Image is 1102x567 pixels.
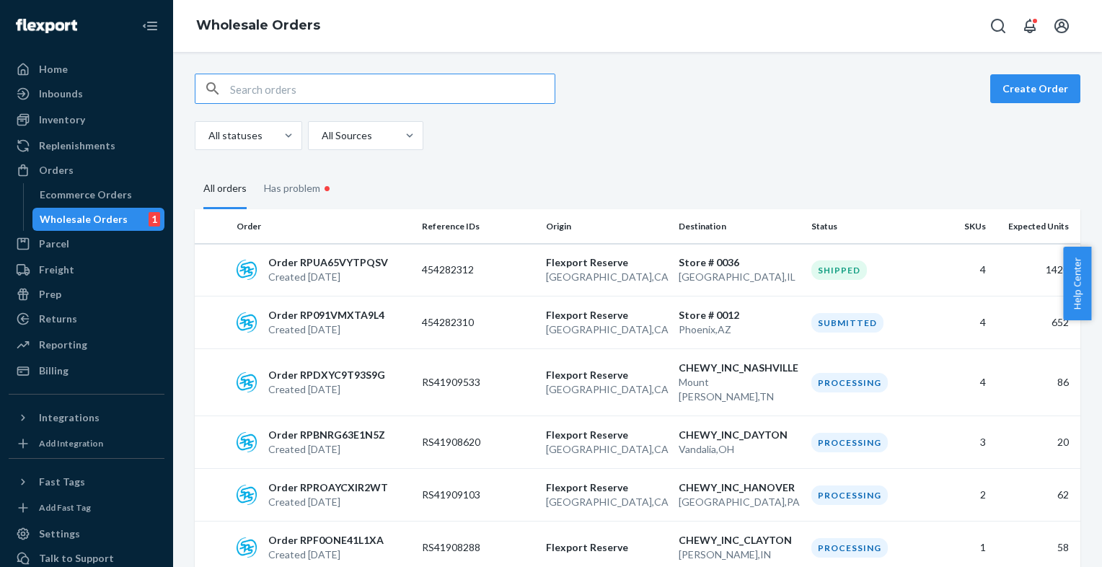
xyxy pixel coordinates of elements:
td: 652 [992,296,1080,349]
div: Inventory [39,113,85,127]
span: Help Center [1063,247,1091,320]
p: Flexport Reserve [546,255,667,270]
div: Prep [39,287,61,302]
div: Shipped [811,260,867,280]
a: Wholesale Orders1 [32,208,165,231]
p: CHEWY_INC_CLAYTON [679,533,800,548]
p: Store # 0012 [679,308,800,322]
div: All orders [203,170,247,209]
a: Parcel [9,232,164,255]
td: 3 [930,416,992,469]
img: sps-commerce logo [237,372,257,392]
img: sps-commerce logo [237,485,257,505]
td: 62 [992,469,1080,522]
p: Mount [PERSON_NAME] , TN [679,375,800,404]
a: Prep [9,283,164,306]
a: Inventory [9,108,164,131]
img: sps-commerce logo [237,537,257,558]
div: Billing [39,364,69,378]
a: Add Fast Tag [9,499,164,517]
p: Vandalia , OH [679,442,800,457]
p: [GEOGRAPHIC_DATA] , CA [546,270,667,284]
div: Parcel [39,237,69,251]
div: Integrations [39,410,100,425]
p: Flexport Reserve [546,368,667,382]
a: Wholesale Orders [196,17,320,33]
th: Origin [540,209,673,244]
td: 20 [992,416,1080,469]
p: RS41908288 [422,540,534,555]
p: Order RPDXYC9T93S9G [268,368,385,382]
div: 1 [149,212,160,227]
div: Processing [811,538,888,558]
p: [PERSON_NAME] , IN [679,548,800,562]
div: Freight [39,263,74,277]
p: RS41908620 [422,435,534,449]
p: Order RPF0ONE41L1XA [268,533,384,548]
div: • [320,179,334,198]
p: Order RPROAYCXIR2WT [268,480,388,495]
p: RS41909533 [422,375,534,390]
p: Created [DATE] [268,382,385,397]
img: sps-commerce logo [237,432,257,452]
td: 1420 [992,244,1080,296]
p: Store # 0036 [679,255,800,270]
div: Replenishments [39,139,115,153]
a: Orders [9,159,164,182]
div: Processing [811,373,888,392]
p: Created [DATE] [268,270,388,284]
div: Wholesale Orders [40,212,128,227]
p: Created [DATE] [268,442,385,457]
p: Phoenix , AZ [679,322,800,337]
button: Open notifications [1015,12,1044,40]
a: Billing [9,359,164,382]
p: CHEWY_INC_DAYTON [679,428,800,442]
img: Flexport logo [16,19,77,33]
div: Talk to Support [39,551,114,566]
td: 4 [930,296,992,349]
th: Destination [673,209,806,244]
a: Returns [9,307,164,330]
div: Settings [39,527,80,541]
button: Integrations [9,406,164,429]
button: Create Order [990,74,1080,103]
p: CHEWY_INC_HANOVER [679,480,800,495]
a: Home [9,58,164,81]
div: Processing [811,433,888,452]
th: Expected Units [992,209,1080,244]
th: Reference IDs [416,209,540,244]
th: Order [231,209,416,244]
td: 86 [992,349,1080,416]
td: 4 [930,244,992,296]
img: sps-commerce logo [237,260,257,280]
p: [GEOGRAPHIC_DATA] , PA [679,495,800,509]
p: Flexport Reserve [546,428,667,442]
p: Created [DATE] [268,548,384,562]
a: Ecommerce Orders [32,183,165,206]
div: Returns [39,312,77,326]
p: Created [DATE] [268,322,384,337]
p: Created [DATE] [268,495,388,509]
p: [GEOGRAPHIC_DATA] , CA [546,495,667,509]
input: Search orders [230,74,555,103]
p: Flexport Reserve [546,540,667,555]
p: [GEOGRAPHIC_DATA] , IL [679,270,800,284]
div: Reporting [39,338,87,352]
p: Order RPBNRG63E1N5Z [268,428,385,442]
div: Has problem [264,167,334,209]
div: Inbounds [39,87,83,101]
a: Add Integration [9,435,164,452]
p: [GEOGRAPHIC_DATA] , CA [546,322,667,337]
div: Ecommerce Orders [40,188,132,202]
div: Fast Tags [39,475,85,489]
p: Flexport Reserve [546,480,667,495]
p: 454282312 [422,263,534,277]
p: Flexport Reserve [546,308,667,322]
div: Add Fast Tag [39,501,91,514]
button: Close Navigation [136,12,164,40]
a: Settings [9,522,164,545]
ol: breadcrumbs [185,5,332,47]
div: Orders [39,163,74,177]
p: [GEOGRAPHIC_DATA] , CA [546,442,667,457]
th: SKUs [930,209,992,244]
